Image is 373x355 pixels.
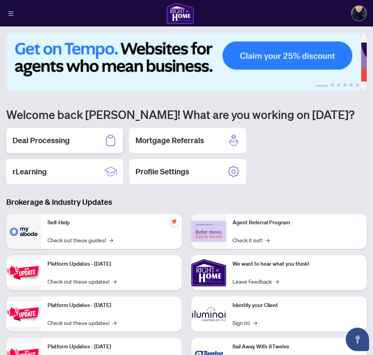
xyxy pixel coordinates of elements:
[232,318,257,327] a: Sign In!→
[48,260,176,268] p: Platform Updates - [DATE]
[253,318,257,327] span: →
[232,218,361,227] p: Agent Referral Program
[113,277,116,286] span: →
[135,135,204,146] h2: Mortgage Referrals
[48,343,176,351] p: Platform Updates - [DATE]
[232,301,361,310] p: Identify your Client
[191,296,226,332] img: Identify your Client
[166,2,194,24] img: logo
[12,135,70,146] h2: Deal Processing
[6,107,367,122] h1: Welcome back [PERSON_NAME]! What are you working on [DATE]?
[113,318,116,327] span: →
[135,166,189,177] h2: Profile Settings
[337,83,340,87] button: 3
[232,236,269,244] a: Check it out!→
[8,11,14,16] span: menu
[6,260,41,285] img: Platform Updates - July 21, 2025
[346,328,369,351] button: Open asap
[232,260,361,268] p: We want to hear what you think!
[356,83,359,87] button: 6
[232,343,361,351] p: Sail Away With 8Twelve
[343,83,347,87] button: 4
[6,302,41,326] img: Platform Updates - July 8, 2025
[48,318,116,327] a: Check out these updates!→
[331,83,334,87] button: 2
[6,33,361,91] img: Slide 0
[275,277,279,286] span: →
[191,221,226,242] img: Agent Referral Program
[48,277,116,286] a: Check out these updates!→
[48,236,113,244] a: Check out these guides!→
[6,197,367,208] h3: Brokerage & Industry Updates
[6,214,41,249] img: Self-Help
[48,218,176,227] p: Self-Help
[48,301,176,310] p: Platform Updates - [DATE]
[12,166,47,177] h2: rLearning
[169,217,179,226] span: pushpin
[109,236,113,244] span: →
[232,277,279,286] a: Leave Feedback→
[315,83,328,87] button: 1
[191,255,226,290] img: We want to hear what you think!
[266,236,269,244] span: →
[352,6,366,21] img: Profile Icon
[350,83,353,87] button: 5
